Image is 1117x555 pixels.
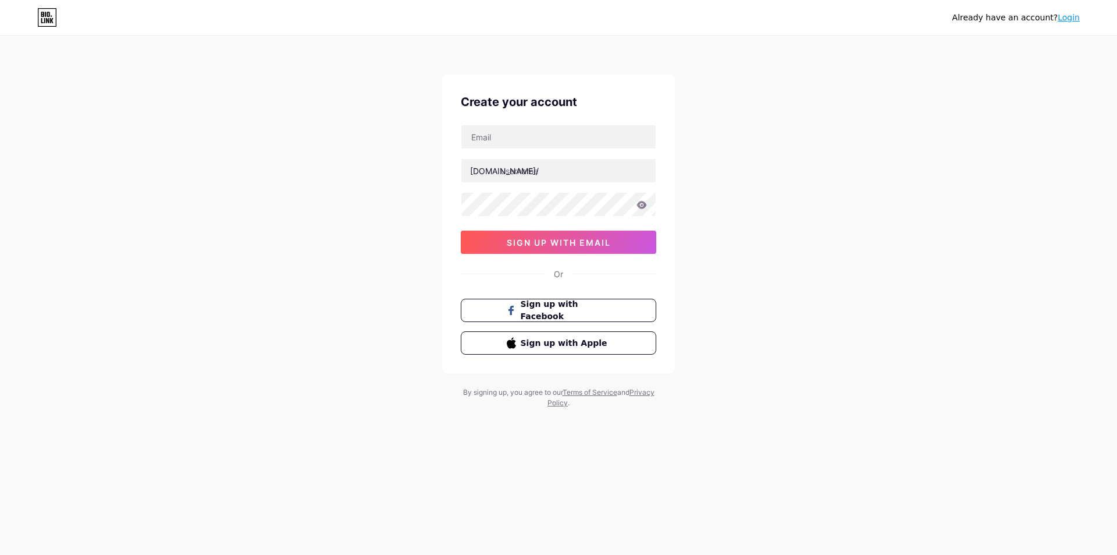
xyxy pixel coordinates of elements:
button: sign up with email [461,231,656,254]
div: Create your account [461,93,656,111]
a: Terms of Service [563,388,617,397]
a: Login [1058,13,1080,22]
button: Sign up with Apple [461,331,656,355]
input: Email [461,125,656,149]
span: Sign up with Apple [521,337,611,349]
div: Already have an account? [952,12,1080,24]
input: username [461,159,656,182]
span: sign up with email [507,238,611,248]
div: By signing up, you agree to our and . [460,387,657,408]
span: Sign up with Facebook [521,298,611,323]
div: Or [554,268,563,280]
button: Sign up with Facebook [461,299,656,322]
div: [DOMAIN_NAME]/ [470,165,539,177]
